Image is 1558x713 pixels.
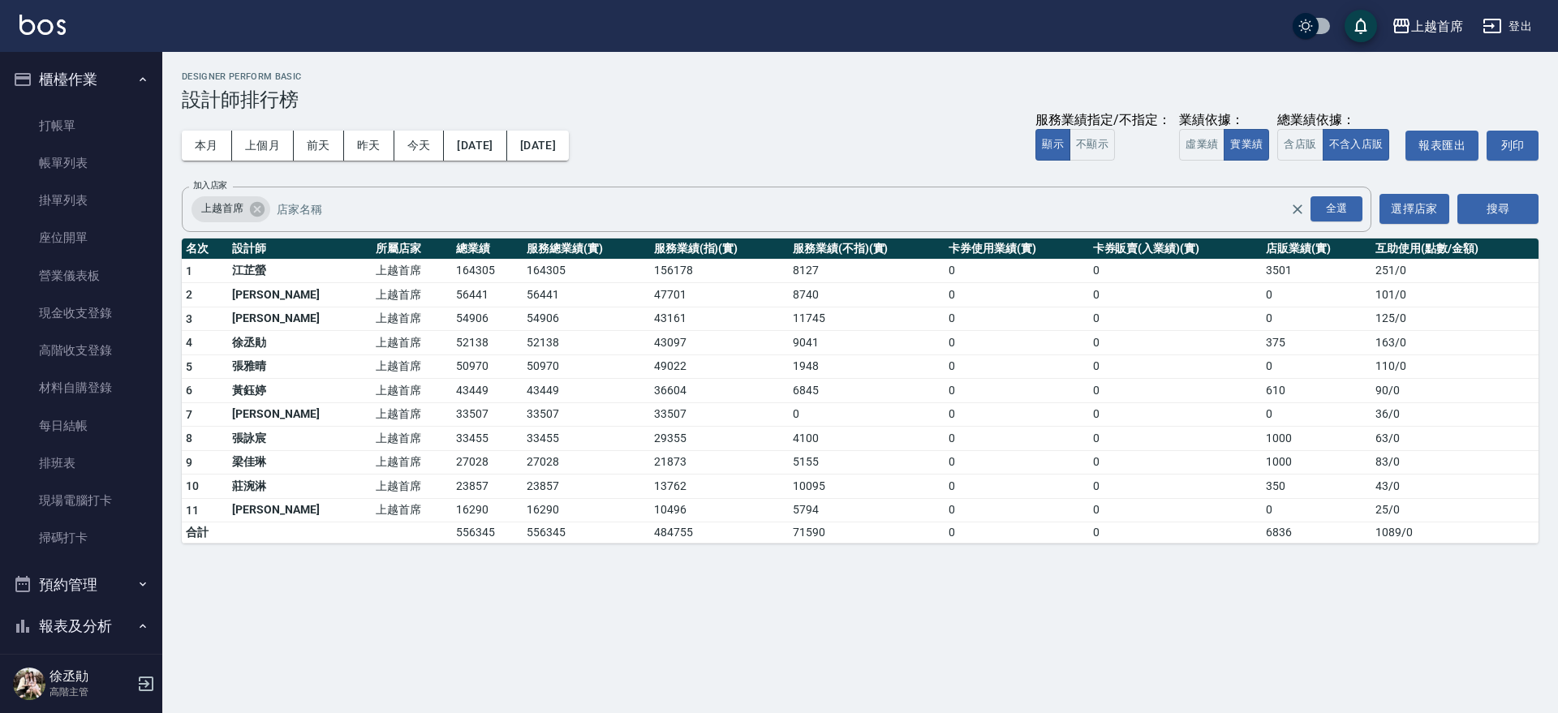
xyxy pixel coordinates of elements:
[1262,259,1371,283] td: 3501
[193,179,227,191] label: 加入店家
[523,475,649,499] td: 23857
[1277,129,1323,161] button: 含店販
[1089,402,1262,427] td: 0
[1262,238,1371,260] th: 店販業績(實)
[1089,475,1262,499] td: 0
[1262,307,1371,331] td: 0
[1089,427,1262,451] td: 0
[1089,259,1262,283] td: 0
[1307,193,1366,225] button: Open
[945,402,1088,427] td: 0
[6,369,156,406] a: 材料自購登錄
[13,668,45,700] img: Person
[1035,112,1171,129] div: 服務業績指定/不指定：
[49,668,132,685] h5: 徐丞勛
[6,654,156,691] a: 報表目錄
[372,354,452,379] td: 上越首席
[1179,129,1224,161] button: 虛業績
[452,307,523,331] td: 54906
[1277,112,1397,129] div: 總業績依據：
[1262,450,1371,475] td: 1000
[650,283,789,307] td: 47701
[1070,129,1115,161] button: 不顯示
[182,71,1539,82] h2: Designer Perform Basic
[452,475,523,499] td: 23857
[523,379,649,403] td: 43449
[192,196,270,222] div: 上越首席
[186,288,192,301] span: 2
[228,498,372,522] td: [PERSON_NAME]
[228,238,372,260] th: 設計師
[1262,283,1371,307] td: 0
[6,257,156,294] a: 營業儀表板
[452,450,523,475] td: 27028
[186,264,192,277] span: 1
[273,195,1319,223] input: 店家名稱
[182,522,228,543] td: 合計
[945,283,1088,307] td: 0
[1371,522,1539,543] td: 1089 / 0
[1457,194,1539,224] button: 搜尋
[1371,238,1539,260] th: 互助使用(點數/金額)
[1286,198,1309,221] button: Clear
[6,294,156,332] a: 現金收支登錄
[1089,522,1262,543] td: 0
[372,402,452,427] td: 上越首席
[1385,10,1470,43] button: 上越首席
[452,379,523,403] td: 43449
[394,131,445,161] button: 今天
[186,360,192,373] span: 5
[523,259,649,283] td: 164305
[1089,283,1262,307] td: 0
[372,307,452,331] td: 上越首席
[1311,196,1362,221] div: 全選
[228,402,372,427] td: [PERSON_NAME]
[186,312,192,325] span: 3
[1379,194,1449,224] button: 選擇店家
[228,331,372,355] td: 徐丞勛
[789,450,945,475] td: 5155
[789,522,945,543] td: 71590
[789,238,945,260] th: 服務業績(不指)(實)
[1371,354,1539,379] td: 110 / 0
[186,432,192,445] span: 8
[1405,131,1478,161] a: 報表匯出
[650,307,789,331] td: 43161
[945,379,1088,403] td: 0
[372,475,452,499] td: 上越首席
[1262,427,1371,451] td: 1000
[182,88,1539,111] h3: 設計師排行榜
[789,354,945,379] td: 1948
[507,131,569,161] button: [DATE]
[228,259,372,283] td: 江芷螢
[452,283,523,307] td: 56441
[1089,238,1262,260] th: 卡券販賣(入業績)(實)
[6,605,156,647] button: 報表及分析
[186,336,192,349] span: 4
[372,259,452,283] td: 上越首席
[789,402,945,427] td: 0
[1089,450,1262,475] td: 0
[452,402,523,427] td: 33507
[6,407,156,445] a: 每日結帳
[1224,129,1269,161] button: 實業績
[945,522,1088,543] td: 0
[6,182,156,219] a: 掛單列表
[186,479,200,492] span: 10
[789,379,945,403] td: 6845
[523,498,649,522] td: 16290
[232,131,294,161] button: 上個月
[6,519,156,556] a: 掃碼打卡
[1035,129,1070,161] button: 顯示
[945,498,1088,522] td: 0
[789,331,945,355] td: 9041
[650,259,789,283] td: 156178
[650,522,789,543] td: 484755
[444,131,506,161] button: [DATE]
[1089,331,1262,355] td: 0
[789,427,945,451] td: 4100
[6,445,156,482] a: 排班表
[6,144,156,182] a: 帳單列表
[650,450,789,475] td: 21873
[1262,498,1371,522] td: 0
